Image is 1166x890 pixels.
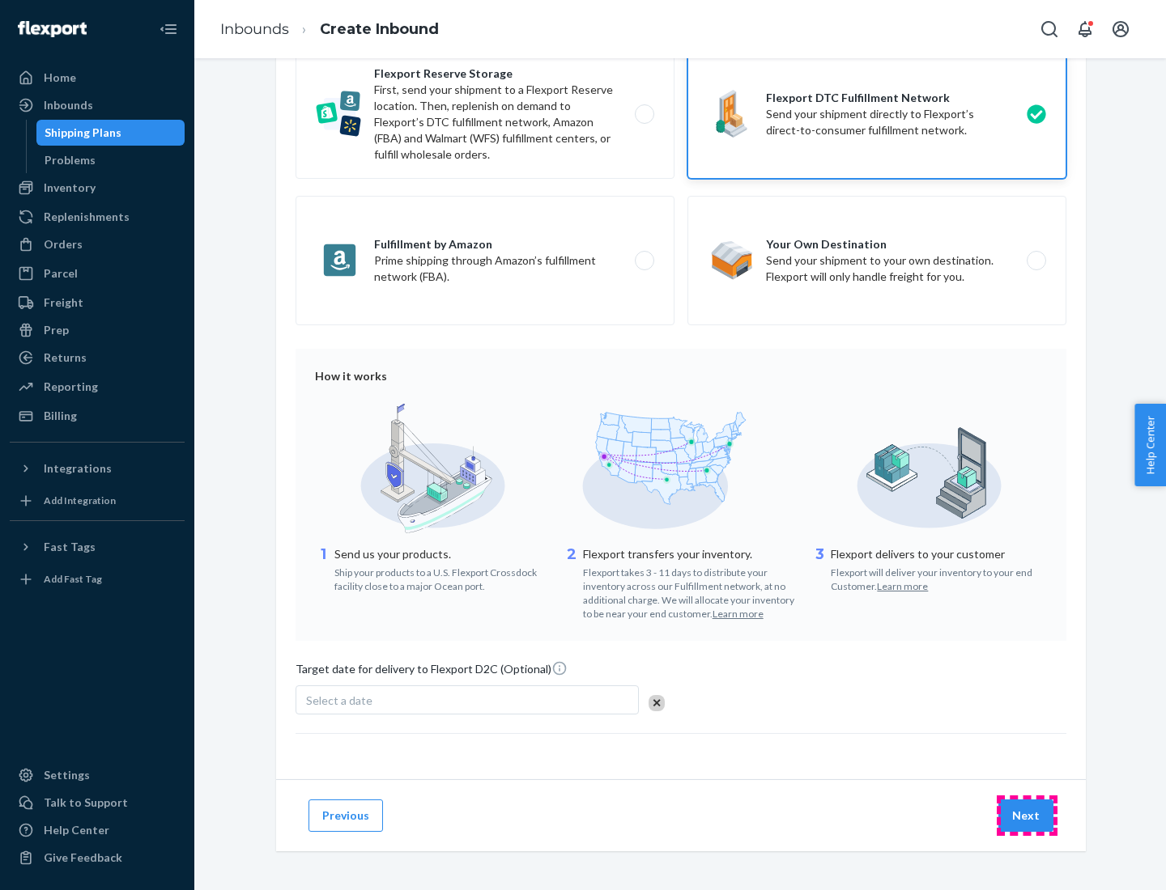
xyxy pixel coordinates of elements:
[10,175,185,201] a: Inventory
[44,850,122,866] div: Give Feedback
[831,546,1047,562] p: Flexport delivers to your customer
[18,21,87,37] img: Flexport logo
[44,539,96,555] div: Fast Tags
[306,693,372,707] span: Select a date
[1134,404,1166,486] button: Help Center
[36,147,185,173] a: Problems
[152,13,185,45] button: Close Navigation
[10,456,185,481] button: Integrations
[10,92,185,118] a: Inbounds
[811,545,828,593] div: 3
[10,534,185,560] button: Fast Tags
[220,20,289,38] a: Inbounds
[44,180,96,196] div: Inventory
[45,152,96,168] div: Problems
[1104,13,1137,45] button: Open account menu
[44,265,78,282] div: Parcel
[1069,13,1101,45] button: Open notifications
[10,204,185,230] a: Replenishments
[877,579,928,593] button: Learn more
[10,65,185,91] a: Home
[334,562,551,593] div: Ship your products to a U.S. Flexport Crossdock facility close to a major Ocean port.
[10,261,185,286] a: Parcel
[334,546,551,562] p: Send us your products.
[44,97,93,113] div: Inbounds
[10,345,185,371] a: Returns
[44,70,76,86] div: Home
[10,790,185,816] a: Talk to Support
[309,799,383,832] button: Previous
[44,322,69,338] div: Prep
[10,488,185,514] a: Add Integration
[583,562,799,621] div: Flexport takes 3 - 11 days to distribute your inventory across our Fulfillment network, at no add...
[44,767,90,783] div: Settings
[315,368,1047,384] div: How it works
[320,20,439,38] a: Create Inbound
[44,209,130,225] div: Replenishments
[713,607,764,621] button: Learn more
[315,545,331,593] div: 1
[44,408,77,424] div: Billing
[1033,13,1066,45] button: Open Search Box
[44,350,87,366] div: Returns
[44,494,116,507] div: Add Integration
[583,546,799,562] p: Flexport transfers your inventory.
[207,6,452,53] ol: breadcrumbs
[44,795,128,811] div: Talk to Support
[10,231,185,257] a: Orders
[296,660,568,684] span: Target date for delivery to Flexport D2C (Optional)
[44,822,109,838] div: Help Center
[10,845,185,871] button: Give Feedback
[10,817,185,843] a: Help Center
[44,460,112,477] div: Integrations
[45,125,121,141] div: Shipping Plans
[10,566,185,592] a: Add Fast Tag
[44,295,83,311] div: Freight
[44,572,102,586] div: Add Fast Tag
[44,379,98,395] div: Reporting
[44,236,83,252] div: Orders
[10,290,185,316] a: Freight
[10,762,185,788] a: Settings
[831,562,1047,593] div: Flexport will deliver your inventory to your end Customer.
[10,317,185,343] a: Prep
[10,374,185,400] a: Reporting
[10,403,185,429] a: Billing
[36,120,185,146] a: Shipping Plans
[564,545,580,621] div: 2
[998,799,1053,832] button: Next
